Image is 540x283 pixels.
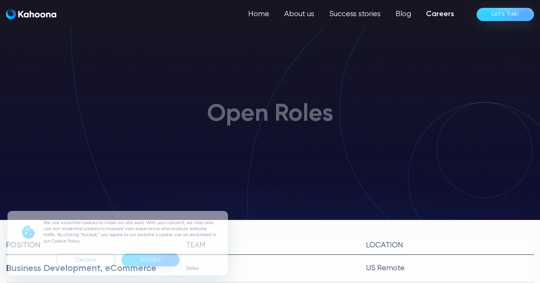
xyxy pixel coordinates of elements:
[186,239,354,251] div: team
[492,8,519,20] div: Let’s Talk!
[186,262,354,274] div: Sales
[6,9,56,20] img: Kahoona logo white
[6,239,174,251] div: Position
[140,254,161,266] div: Accept
[75,254,96,266] div: Decline
[43,220,219,244] p: We use essential cookies to make our site work. With your consent, we may also use non-essential ...
[477,8,534,21] a: Let’s Talk!
[6,9,56,20] a: home
[6,262,174,274] div: Business Development, eCommerce
[418,7,462,22] a: Careers
[6,255,534,282] a: Business Development, eCommerceSalesUS Remote
[56,253,115,266] div: Decline
[366,239,534,251] div: Location
[241,7,277,22] a: Home
[366,262,534,274] div: US Remote
[322,7,388,22] a: Success stories
[277,7,322,22] a: About us
[121,253,180,266] div: Accept
[207,101,333,128] h1: Open Roles
[388,7,418,22] a: Blog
